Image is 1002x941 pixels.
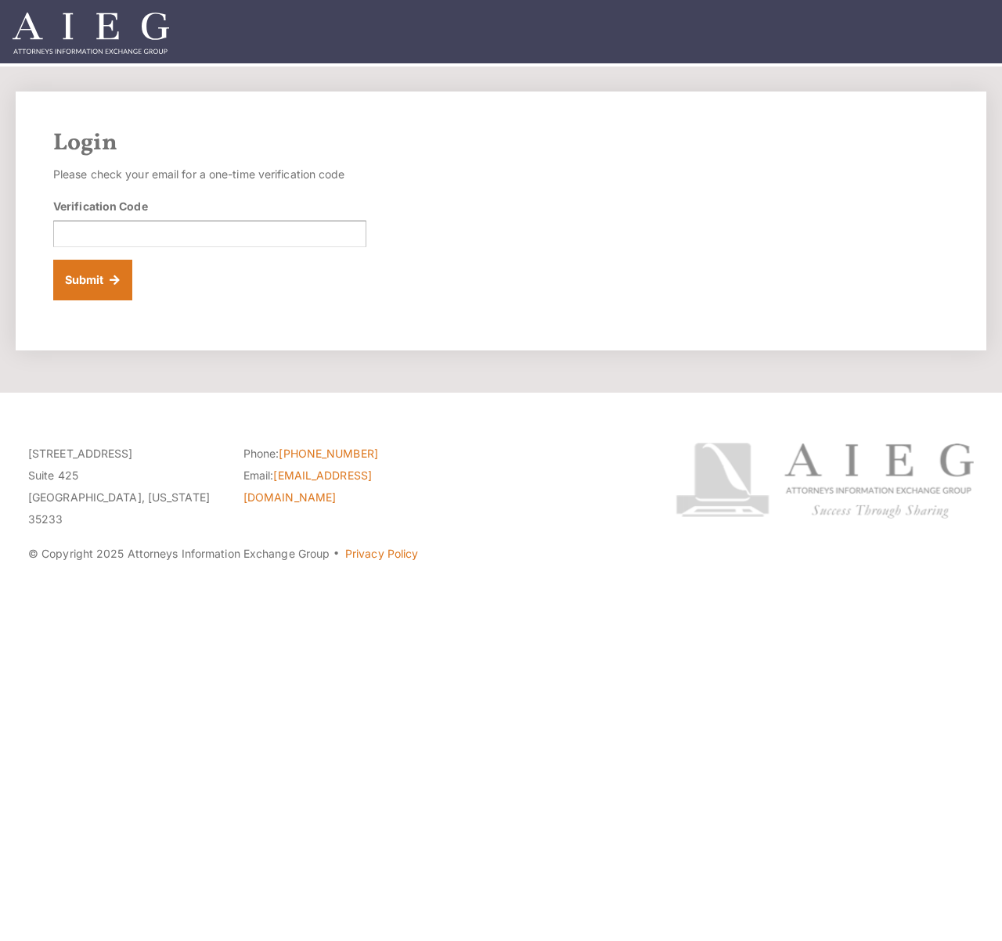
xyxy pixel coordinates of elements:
[53,163,366,185] p: Please check your email for a one-time verification code
[243,443,435,465] li: Phone:
[53,260,132,300] button: Submit
[53,129,949,157] h2: Login
[243,469,372,504] a: [EMAIL_ADDRESS][DOMAIN_NAME]
[279,447,377,460] a: [PHONE_NUMBER]
[676,443,974,518] img: Attorneys Information Exchange Group logo
[345,547,418,560] a: Privacy Policy
[13,13,169,54] img: Attorneys Information Exchange Group
[53,198,148,214] label: Verification Code
[28,543,651,565] p: © Copyright 2025 Attorneys Information Exchange Group
[333,553,340,561] span: ·
[243,465,435,508] li: Email:
[28,443,220,530] p: [STREET_ADDRESS] Suite 425 [GEOGRAPHIC_DATA], [US_STATE] 35233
